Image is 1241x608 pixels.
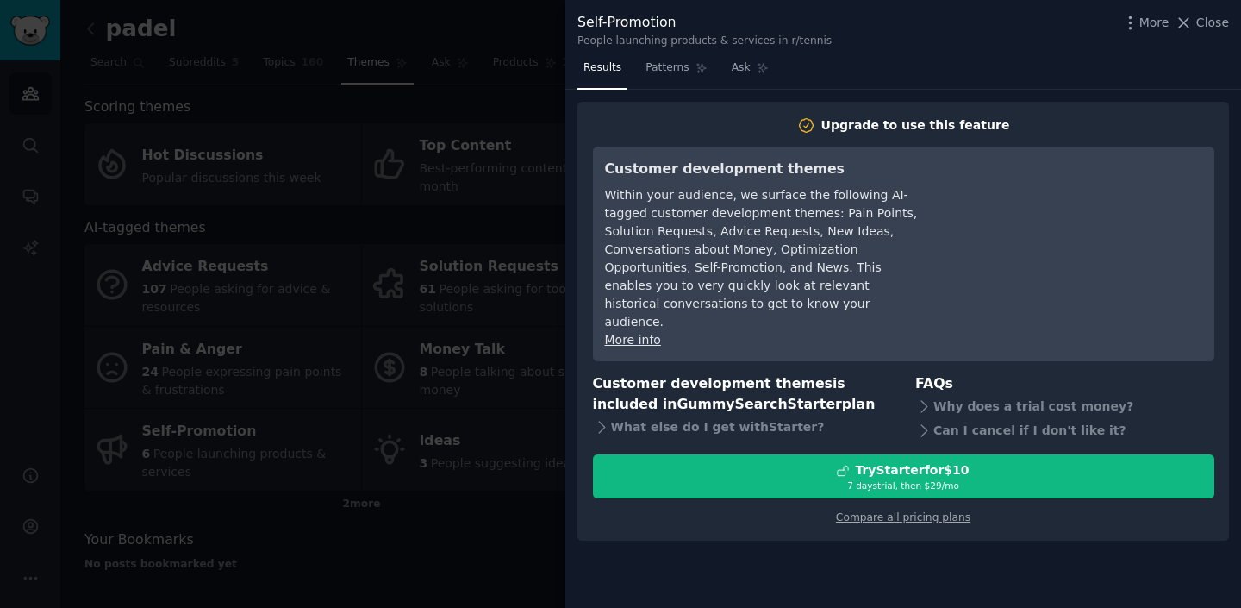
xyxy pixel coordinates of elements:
div: Self-Promotion [577,12,832,34]
a: Results [577,54,627,90]
a: Ask [726,54,775,90]
span: GummySearch Starter [677,396,841,412]
span: Results [583,60,621,76]
button: TryStarterfor$107 daystrial, then $29/mo [593,454,1214,498]
div: Upgrade to use this feature [821,116,1010,135]
a: Patterns [639,54,713,90]
button: More [1121,14,1169,32]
div: Why does a trial cost money? [915,394,1214,418]
h3: Customer development themes [605,159,920,180]
div: Within your audience, we surface the following AI-tagged customer development themes: Pain Points... [605,186,920,331]
a: More info [605,333,661,347]
span: Patterns [645,60,689,76]
button: Close [1175,14,1229,32]
div: 7 days trial, then $ 29 /mo [594,480,1213,492]
span: Close [1196,14,1229,32]
h3: FAQs [915,373,1214,395]
span: Ask [732,60,751,76]
div: What else do I get with Starter ? [593,416,892,440]
iframe: YouTube video player [944,159,1202,288]
span: More [1139,14,1169,32]
a: Compare all pricing plans [836,511,970,523]
div: Try Starter for $10 [855,461,969,480]
h3: Customer development themes is included in plan [593,373,892,416]
div: Can I cancel if I don't like it? [915,418,1214,442]
div: People launching products & services in r/tennis [577,34,832,49]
